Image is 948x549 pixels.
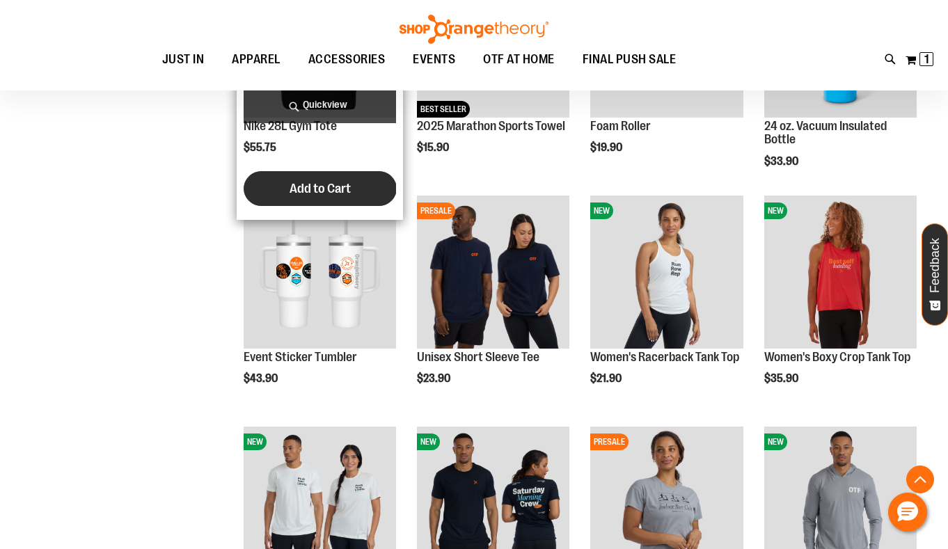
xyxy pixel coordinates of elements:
a: 2025 Marathon Sports Towel [417,119,565,133]
div: product [237,189,403,420]
a: EVENTS [399,44,469,76]
a: 24 oz. Vacuum Insulated Bottle [764,119,887,147]
span: $43.90 [244,372,280,385]
span: $15.90 [417,141,451,154]
div: product [757,189,924,420]
button: Hello, have a question? Let’s chat. [888,493,927,532]
span: APPAREL [232,44,281,75]
span: $19.90 [590,141,624,154]
img: Image of Womens Boxy Crop Tank [764,196,917,348]
img: OTF 40 oz. Sticker Tumbler [244,196,396,348]
a: Image of Womens Boxy Crop TankNEW [764,196,917,350]
span: FINAL PUSH SALE [583,44,677,75]
img: Shop Orangetheory [397,15,551,44]
button: Feedback - Show survey [922,223,948,326]
a: APPAREL [218,44,294,76]
span: BEST SELLER [417,101,470,118]
a: JUST IN [148,44,219,75]
span: $55.75 [244,141,278,154]
a: Foam Roller [590,119,651,133]
a: Quickview [244,86,396,123]
a: OTF 40 oz. Sticker TumblerNEW [244,196,396,350]
span: ACCESSORIES [308,44,386,75]
a: Women's Boxy Crop Tank Top [764,350,910,364]
button: Add to Cart [244,171,397,206]
span: NEW [764,433,787,450]
a: Event Sticker Tumbler [244,350,357,364]
span: PRESALE [417,202,455,219]
span: PRESALE [590,433,629,450]
button: Back To Top [906,466,934,493]
img: Image of Womens Racerback Tank [590,196,743,348]
span: $33.90 [764,155,800,168]
a: Image of Unisex Short Sleeve TeePRESALE [417,196,569,350]
a: ACCESSORIES [294,44,400,76]
span: $35.90 [764,372,800,385]
a: Nike 28L Gym Tote [244,119,337,133]
span: $23.90 [417,372,452,385]
a: OTF AT HOME [469,44,569,76]
span: NEW [764,202,787,219]
a: Women's Racerback Tank Top [590,350,739,364]
span: NEW [244,433,267,450]
img: Image of Unisex Short Sleeve Tee [417,196,569,348]
a: Unisex Short Sleeve Tee [417,350,539,364]
span: EVENTS [413,44,455,75]
a: Image of Womens Racerback TankNEW [590,196,743,350]
span: $21.90 [590,372,624,385]
div: product [410,189,576,420]
a: FINAL PUSH SALE [569,44,690,76]
span: NEW [417,433,440,450]
span: 1 [924,52,929,66]
span: Add to Cart [290,181,351,196]
span: Feedback [929,238,942,293]
div: product [583,189,750,420]
span: NEW [590,202,613,219]
span: JUST IN [162,44,205,75]
span: OTF AT HOME [483,44,555,75]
